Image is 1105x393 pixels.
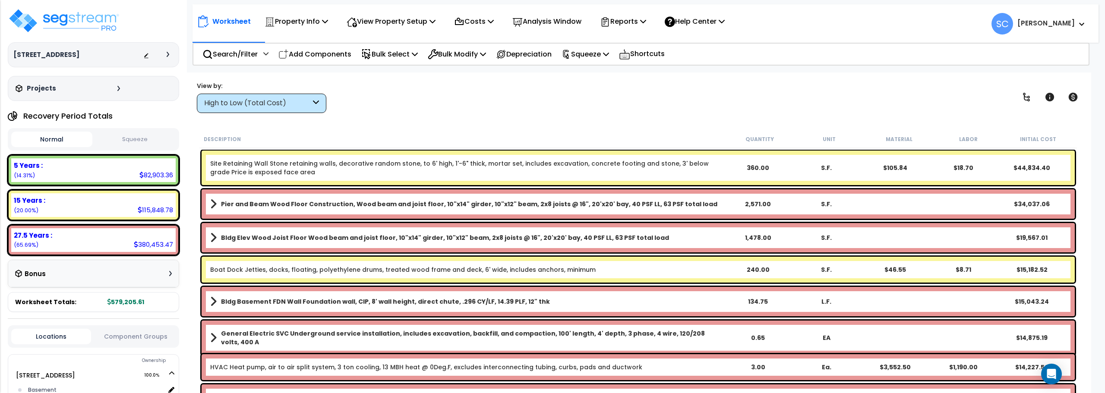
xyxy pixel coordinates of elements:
[278,48,351,60] p: Add Components
[929,363,998,371] div: $1,190.00
[210,265,596,274] a: Individual Item
[221,329,724,346] b: General Electric SVC Underground service installation, includes excavation, backfill, and compact...
[210,296,724,308] a: Assembly Title
[1017,19,1075,28] b: [PERSON_NAME]
[998,163,1067,172] div: $44,834.40
[15,298,76,306] span: Worksheet Totals:
[1041,364,1062,384] div: Open Intercom Messenger
[998,265,1067,274] div: $15,182.52
[14,207,38,214] small: 20.001322155702187%
[138,205,173,214] div: 115,848.78
[95,332,175,341] button: Component Groups
[210,363,642,371] a: Individual Item
[998,233,1067,242] div: $19,567.01
[724,363,792,371] div: 3.00
[139,170,173,179] div: 82,903.36
[792,233,861,242] div: S.F.
[600,16,646,27] p: Reports
[724,200,792,208] div: 2,571.00
[724,297,792,306] div: 134.75
[562,48,609,60] p: Squeeze
[792,363,861,371] div: Ea.
[428,48,486,60] p: Bulk Modify
[107,298,144,306] b: 579,205.61
[861,363,929,371] div: $3,552.50
[959,136,978,143] small: Labor
[11,329,91,344] button: Locations
[202,48,258,60] p: Search/Filter
[274,44,356,64] div: Add Components
[95,132,176,147] button: Squeeze
[886,136,912,143] small: Material
[496,48,552,60] p: Depreciation
[619,48,665,60] p: Shortcuts
[212,16,251,27] p: Worksheet
[998,333,1067,342] div: $14,875.19
[144,370,167,380] span: 100.0%
[210,329,724,346] a: Assembly Title
[347,16,436,27] p: View Property Setup
[134,240,173,249] div: 380,453.47
[998,297,1067,306] div: $15,043.24
[8,8,120,34] img: logo_pro_r.png
[991,13,1013,35] span: SC
[724,333,792,342] div: 0.65
[14,172,35,179] small: 14.313286779111134%
[454,16,494,27] p: Costs
[13,50,79,59] h3: [STREET_ADDRESS]
[221,200,717,208] b: Pier and Beam Wood Floor Construction, Wood beam and joist floor, 10"x14" girder, 10"x12" beam, 2...
[14,161,43,170] b: 5 Years :
[210,159,724,176] a: Individual Item
[724,265,792,274] div: 240.00
[204,98,311,108] div: High to Low (Total Cost)
[210,232,724,244] a: Assembly Title
[998,200,1067,208] div: $34,037.06
[14,196,45,205] b: 15 Years :
[929,265,998,274] div: $8.71
[998,363,1067,371] div: $14,227.50
[724,163,792,172] div: 360.00
[361,48,418,60] p: Bulk Select
[792,333,861,342] div: EA
[665,16,725,27] p: Help Center
[614,44,669,65] div: Shortcuts
[792,265,861,274] div: S.F.
[1020,136,1056,143] small: Initial Cost
[221,233,669,242] b: Bldg Elev Wood Joist Floor Wood beam and joist floor, 10"x14" girder, 10"x12" beam, 2x8 joists @ ...
[204,136,241,143] small: Description
[210,198,724,210] a: Assembly Title
[861,265,929,274] div: $46.55
[11,132,92,147] button: Normal
[14,241,38,248] small: 65.68539106518668%
[861,163,929,172] div: $105.84
[512,16,581,27] p: Analysis Window
[792,163,861,172] div: S.F.
[25,270,46,278] h3: Bonus
[23,112,113,120] h4: Recovery Period Totals
[265,16,328,27] p: Property Info
[14,231,52,240] b: 27.5 Years :
[745,136,774,143] small: Quantity
[792,297,861,306] div: L.F.
[929,163,998,172] div: $18.70
[792,200,861,208] div: S.F.
[25,355,179,366] div: Ownership
[724,233,792,242] div: 1,478.00
[197,82,326,90] div: View by:
[27,84,56,93] h3: Projects
[491,44,556,64] div: Depreciation
[16,371,75,380] a: [STREET_ADDRESS] 100.0%
[221,297,550,306] b: Bldg Basement FDN Wall Foundation wall, CIP, 8' wall height, direct chute, .296 CY/LF, 14.39 PLF,...
[823,136,836,143] small: Unit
